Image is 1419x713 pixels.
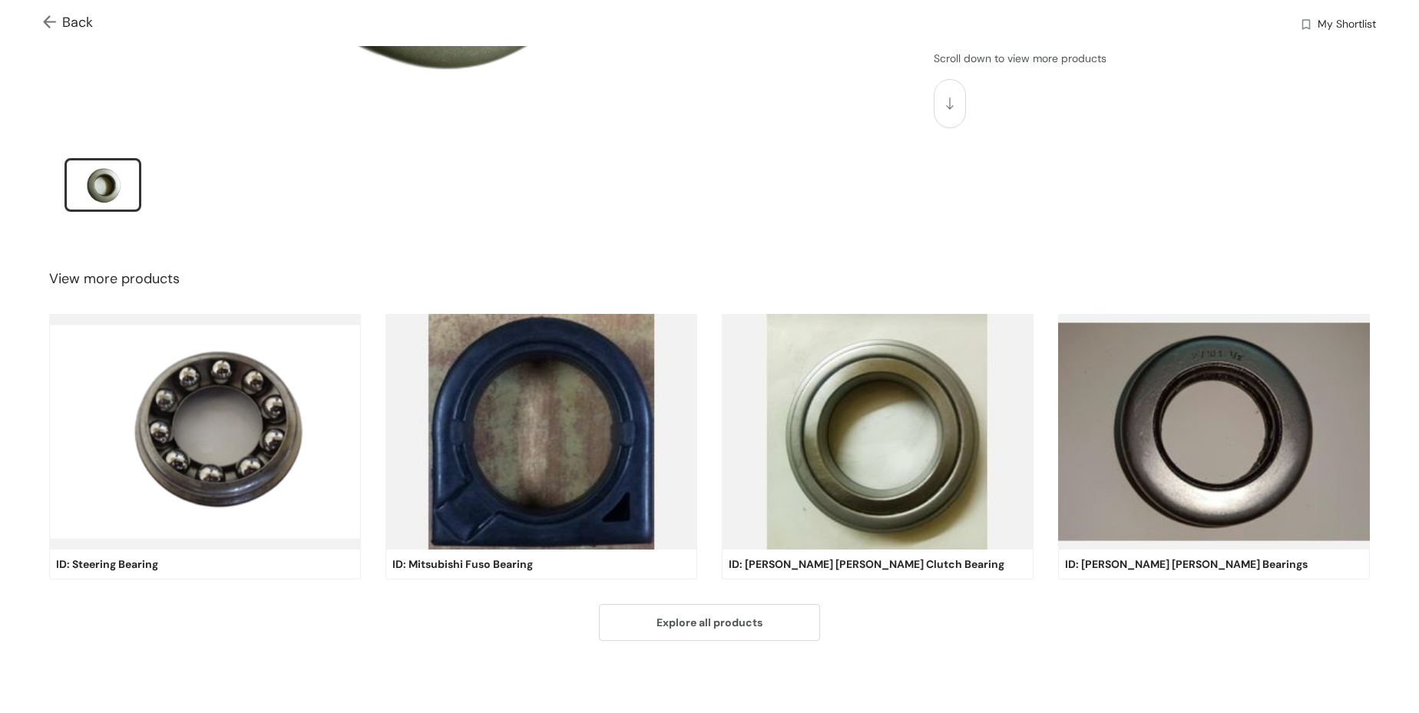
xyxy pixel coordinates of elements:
[56,556,158,573] span: ID: Steering Bearing
[43,15,62,31] img: Go back
[385,314,697,550] img: product-img
[64,158,141,212] li: slide item 1
[49,269,180,289] span: View more products
[1318,16,1376,35] span: My Shortlist
[1065,556,1308,573] span: ID: [PERSON_NAME] [PERSON_NAME] Bearings
[657,614,762,631] span: Explore all products
[946,97,954,110] img: scroll down
[49,314,361,550] img: product-img
[934,51,1106,65] span: Scroll down to view more products
[729,556,1004,573] span: ID: [PERSON_NAME] [PERSON_NAME] Clutch Bearing
[392,556,533,573] span: ID: Mitsubishi Fuso Bearing
[1299,18,1313,34] img: wishlist
[43,12,93,33] span: Back
[599,604,820,641] button: Explore all products
[722,314,1034,550] img: product-img
[1058,314,1370,550] img: product-img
